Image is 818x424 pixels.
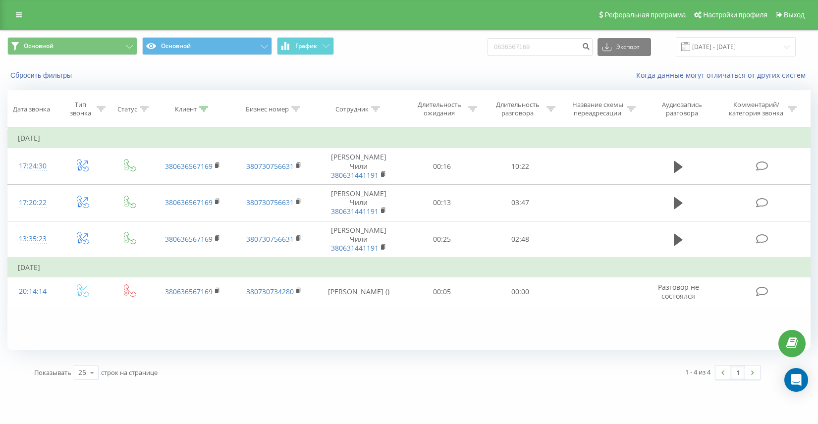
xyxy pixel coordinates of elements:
span: Показывать [34,368,71,377]
div: Длительность разговора [491,101,544,117]
a: 380730756631 [246,234,294,244]
td: [DATE] [8,258,811,277]
span: График [295,43,317,50]
td: 02:48 [481,221,559,258]
a: 380631441191 [331,170,379,180]
button: Основной [142,37,272,55]
button: Сбросить фильтры [7,71,77,80]
div: 25 [78,368,86,377]
div: Дата звонка [13,105,50,113]
div: Название схемы переадресации [571,101,624,117]
div: 20:14:14 [18,282,48,301]
div: 13:35:23 [18,229,48,249]
div: Сотрудник [335,105,369,113]
a: Когда данные могут отличаться от других систем [636,70,811,80]
div: Клиент [175,105,197,113]
span: Реферальная программа [604,11,686,19]
td: 00:13 [403,184,481,221]
div: Статус [117,105,137,113]
a: 1 [730,366,745,379]
td: 03:47 [481,184,559,221]
span: Разговор не состоялся [658,282,699,301]
div: Комментарий/категория звонка [727,101,785,117]
div: Аудиозапись разговора [650,101,714,117]
button: Основной [7,37,137,55]
div: 17:20:22 [18,193,48,212]
td: [PERSON_NAME] Чили [315,148,402,185]
div: 1 - 4 из 4 [685,367,710,377]
span: Основной [24,42,54,50]
td: 00:00 [481,277,559,306]
a: 380636567169 [165,287,213,296]
a: 380636567169 [165,198,213,207]
a: 380730756631 [246,198,294,207]
td: [PERSON_NAME] Чили [315,184,402,221]
div: Длительность ожидания [413,101,466,117]
div: Тип звонка [67,101,94,117]
td: 00:16 [403,148,481,185]
span: Настройки профиля [703,11,767,19]
button: Экспорт [598,38,651,56]
a: 380636567169 [165,234,213,244]
td: 00:05 [403,277,481,306]
td: 10:22 [481,148,559,185]
td: [PERSON_NAME] () [315,277,402,306]
input: Поиск по номеру [488,38,593,56]
div: 17:24:30 [18,157,48,176]
td: 00:25 [403,221,481,258]
a: 380631441191 [331,207,379,216]
a: 380730734280 [246,287,294,296]
span: строк на странице [101,368,158,377]
a: 380631441191 [331,243,379,253]
a: 380730756631 [246,161,294,171]
td: [PERSON_NAME] Чили [315,221,402,258]
a: 380636567169 [165,161,213,171]
button: График [277,37,334,55]
td: [DATE] [8,128,811,148]
div: Open Intercom Messenger [784,368,808,392]
span: Выход [784,11,805,19]
div: Бизнес номер [246,105,289,113]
